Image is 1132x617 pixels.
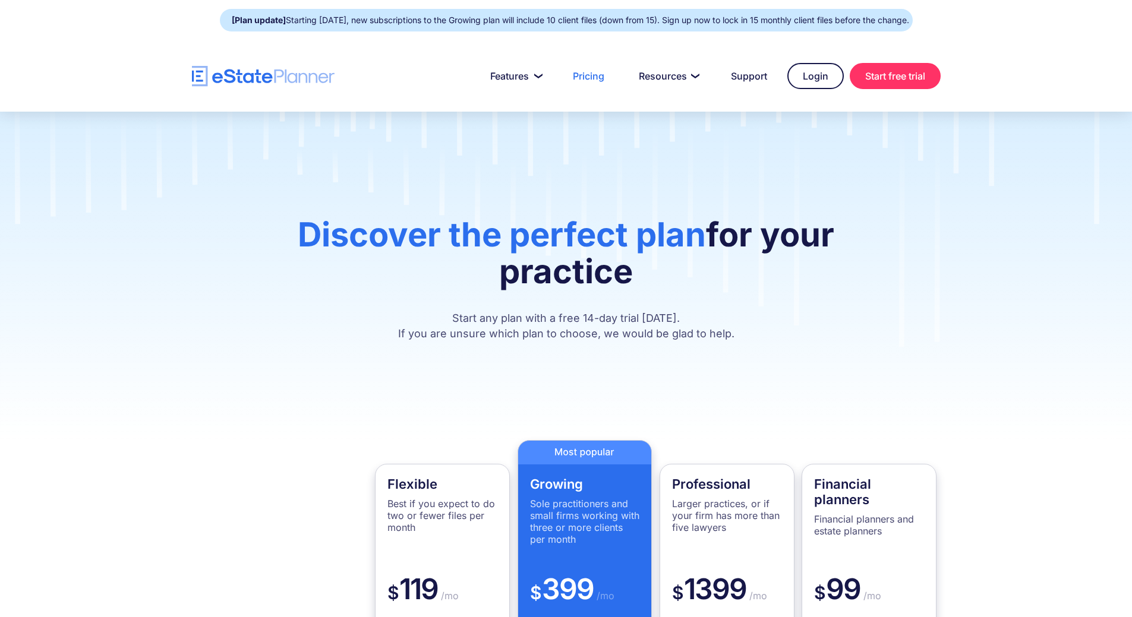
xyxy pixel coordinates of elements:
span: /mo [746,590,767,602]
p: Sole practitioners and small firms working with three or more clients per month [530,498,640,545]
a: Features [476,64,553,88]
p: Start any plan with a free 14-day trial [DATE]. If you are unsure which plan to choose, we would ... [244,311,888,341]
span: Discover the perfect plan [298,214,706,255]
span: $ [672,582,684,603]
span: /mo [594,590,614,602]
div: Starting [DATE], new subscriptions to the Growing plan will include 10 client files (down from 15... [232,12,909,29]
h4: Professional [672,476,782,492]
strong: [Plan update] [232,15,286,25]
a: Support [717,64,781,88]
a: Resources [625,64,711,88]
a: Login [787,63,844,89]
span: /mo [860,590,881,602]
span: $ [530,582,542,603]
a: Start free trial [850,63,941,89]
span: $ [387,582,399,603]
p: Larger practices, or if your firm has more than five lawyers [672,498,782,533]
span: $ [814,582,826,603]
p: Financial planners and estate planners [814,513,924,537]
h4: Growing [530,476,640,492]
a: Pricing [559,64,619,88]
span: /mo [438,590,459,602]
h4: Flexible [387,476,497,492]
h1: for your practice [244,216,888,302]
a: home [192,66,335,87]
h4: Financial planners [814,476,924,507]
p: Best if you expect to do two or fewer files per month [387,498,497,533]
